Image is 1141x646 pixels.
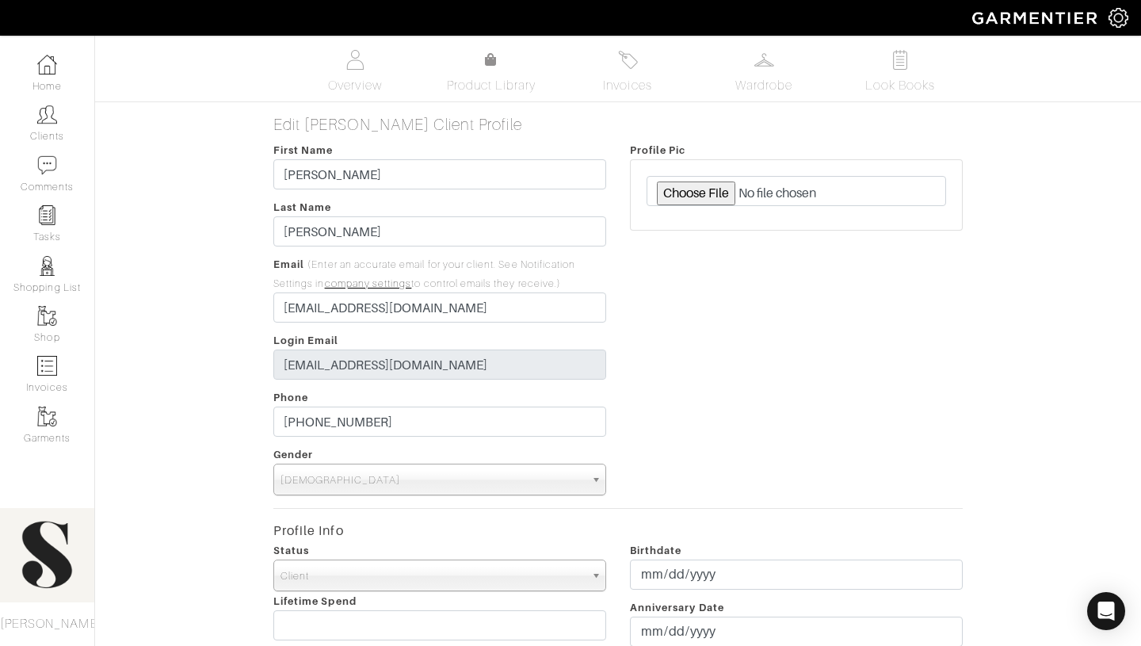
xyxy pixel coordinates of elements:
span: Email [273,258,304,270]
strong: Profile Info [273,523,344,538]
span: Birthdate [630,545,681,556]
img: orders-27d20c2124de7fd6de4e0e44c1d41de31381a507db9b33961299e4e07d508b8c.svg [618,50,638,70]
span: (Enter an accurate email for your client. See Notification Settings in to control emails they rec... [273,259,575,289]
img: dashboard-icon-dbcd8f5a0b271acd01030246c82b418ddd0df26cd7fceb0bd07c9910d44c42f6.png [37,55,57,75]
a: Wardrobe [708,44,819,101]
span: Product Library [447,76,536,95]
span: Gender [273,449,313,461]
span: Lifetime Spend [273,595,357,607]
span: Profile Pic [630,144,686,156]
div: Open Intercom Messenger [1087,592,1125,630]
img: garmentier-logo-header-white-b43fb05a5012e4ada735d5af1a66efaba907eab6374d6393d1fbf88cb4ef424d.png [964,4,1109,32]
h5: Edit [PERSON_NAME] Client Profile [273,115,963,134]
img: wardrobe-487a4870c1b7c33e795ec22d11cfc2ed9d08956e64fb3008fe2437562e282088.svg [754,50,774,70]
a: Look Books [845,44,956,101]
span: Overview [328,76,381,95]
img: garments-icon-b7da505a4dc4fd61783c78ac3ca0ef83fa9d6f193b1c9dc38574b1d14d53ca28.png [37,306,57,326]
img: stylists-icon-eb353228a002819b7ec25b43dbf5f0378dd9e0616d9560372ff212230b889e62.png [37,256,57,276]
img: todo-9ac3debb85659649dc8f770b8b6100bb5dab4b48dedcbae339e5042a72dfd3cc.svg [891,50,910,70]
span: Anniversary Date [630,602,724,614]
a: Product Library [436,51,547,95]
a: company settings [325,278,412,289]
img: basicinfo-40fd8af6dae0f16599ec9e87c0ef1c0a1fdea2edbe929e3d69a839185d80c458.svg [345,50,365,70]
span: Invoices [603,76,651,95]
img: comment-icon-a0a6a9ef722e966f86d9cbdc48e553b5cf19dbc54f86b18d962a5391bc8f6eb6.png [37,155,57,175]
span: Login Email [273,334,339,346]
span: Client [280,560,585,592]
img: garments-icon-b7da505a4dc4fd61783c78ac3ca0ef83fa9d6f193b1c9dc38574b1d14d53ca28.png [37,407,57,426]
a: Overview [300,44,410,101]
span: [DEMOGRAPHIC_DATA] [280,464,585,496]
span: Status [273,545,309,556]
span: First Name [273,144,334,156]
img: gear-icon-white-bd11855cb880d31180b6d7d6211b90ccbf57a29d726f0c71d8c61bd08dd39cc2.png [1109,8,1128,28]
a: Invoices [572,44,683,101]
img: reminder-icon-8004d30b9f0a5d33ae49ab947aed9ed385cf756f9e5892f1edd6e32f2345188e.png [37,205,57,225]
span: Wardrobe [735,76,792,95]
span: Last Name [273,201,331,213]
span: Look Books [865,76,936,95]
img: clients-icon-6bae9207a08558b7cb47a8932f037763ab4055f8c8b6bfacd5dc20c3e0201464.png [37,105,57,124]
span: Phone [273,392,308,403]
img: orders-icon-0abe47150d42831381b5fb84f609e132dff9fe21cb692f30cb5eec754e2cba89.png [37,356,57,376]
